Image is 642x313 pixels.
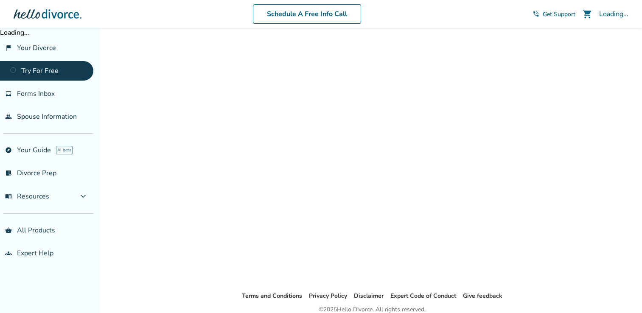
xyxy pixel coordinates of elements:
[533,10,575,18] a: phone_in_talkGet Support
[5,45,12,51] span: flag_2
[5,192,49,201] span: Resources
[5,193,12,200] span: menu_book
[543,10,575,18] span: Get Support
[354,291,384,301] li: Disclaimer
[56,146,73,154] span: AI beta
[253,4,361,24] a: Schedule A Free Info Call
[390,292,456,300] a: Expert Code of Conduct
[17,89,55,98] span: Forms Inbox
[533,11,539,17] span: phone_in_talk
[5,90,12,97] span: inbox
[5,147,12,154] span: explore
[5,250,12,257] span: groups
[5,227,12,234] span: shopping_basket
[309,292,347,300] a: Privacy Policy
[5,113,12,120] span: people
[599,9,628,19] div: Loading...
[463,291,502,301] li: Give feedback
[582,9,592,19] span: shopping_cart
[5,170,12,176] span: list_alt_check
[242,292,302,300] a: Terms and Conditions
[78,191,88,201] span: expand_more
